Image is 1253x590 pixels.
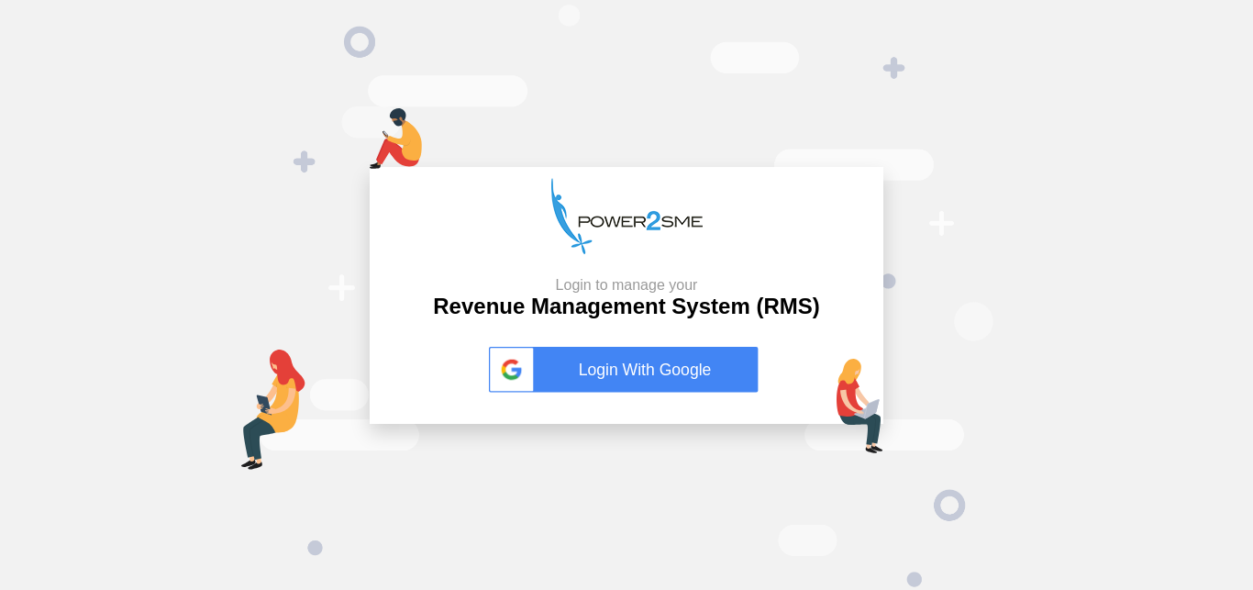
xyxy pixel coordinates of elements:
[241,350,305,470] img: tab-login.png
[551,178,703,254] img: p2s_logo.png
[483,328,770,412] button: Login With Google
[433,276,819,320] h2: Revenue Management System (RMS)
[433,276,819,294] small: Login to manage your
[837,359,883,453] img: lap-login.png
[489,347,764,393] a: Login With Google
[370,108,422,169] img: mob-login.png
